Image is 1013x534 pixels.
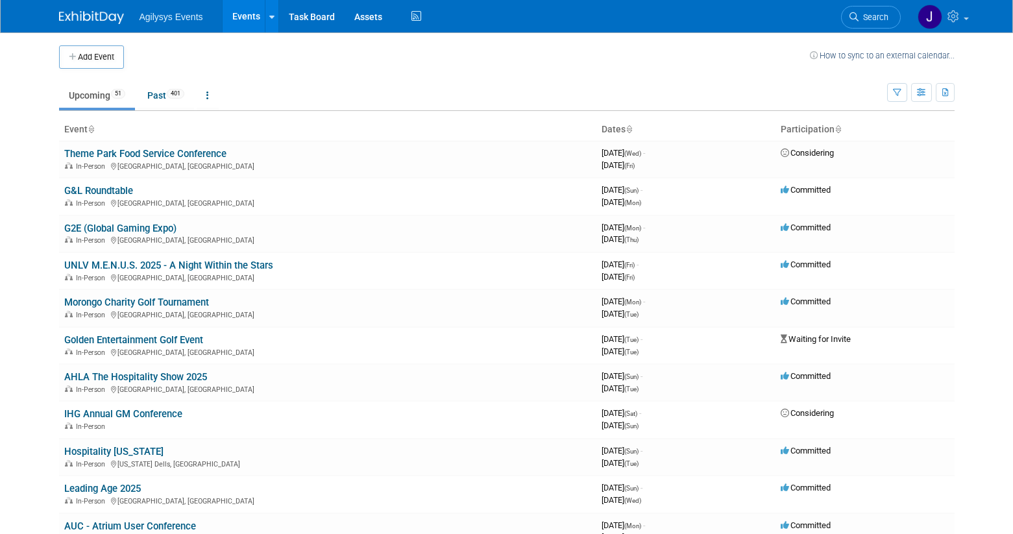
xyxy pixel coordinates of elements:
[624,225,641,232] span: (Mon)
[64,197,591,208] div: [GEOGRAPHIC_DATA], [GEOGRAPHIC_DATA]
[140,12,203,22] span: Agilysys Events
[602,223,645,232] span: [DATE]
[602,334,642,344] span: [DATE]
[643,520,645,530] span: -
[624,460,639,467] span: (Tue)
[65,162,73,169] img: In-Person Event
[602,371,642,381] span: [DATE]
[643,223,645,232] span: -
[781,185,831,195] span: Committed
[643,148,645,158] span: -
[624,522,641,529] span: (Mon)
[602,185,642,195] span: [DATE]
[76,311,109,319] span: In-Person
[624,385,639,393] span: (Tue)
[76,497,109,505] span: In-Person
[781,446,831,455] span: Committed
[64,272,591,282] div: [GEOGRAPHIC_DATA], [GEOGRAPHIC_DATA]
[88,124,94,134] a: Sort by Event Name
[64,223,177,234] a: G2E (Global Gaming Expo)
[65,497,73,504] img: In-Person Event
[624,485,639,492] span: (Sun)
[641,185,642,195] span: -
[65,385,73,392] img: In-Person Event
[624,274,635,281] span: (Fri)
[781,483,831,492] span: Committed
[624,410,637,417] span: (Sat)
[624,261,635,269] span: (Fri)
[64,408,182,420] a: IHG Annual GM Conference
[64,483,141,494] a: Leading Age 2025
[64,346,591,357] div: [GEOGRAPHIC_DATA], [GEOGRAPHIC_DATA]
[602,446,642,455] span: [DATE]
[624,448,639,455] span: (Sun)
[64,260,273,271] a: UNLV M.E.N.U.S. 2025 - A Night Within the Stars
[65,311,73,317] img: In-Person Event
[64,495,591,505] div: [GEOGRAPHIC_DATA], [GEOGRAPHIC_DATA]
[76,460,109,468] span: In-Person
[64,297,209,308] a: Morongo Charity Golf Tournament
[835,124,841,134] a: Sort by Participation Type
[602,297,645,306] span: [DATE]
[775,119,955,141] th: Participation
[602,160,635,170] span: [DATE]
[76,385,109,394] span: In-Person
[781,223,831,232] span: Committed
[641,371,642,381] span: -
[781,148,834,158] span: Considering
[65,274,73,280] img: In-Person Event
[602,458,639,468] span: [DATE]
[76,422,109,431] span: In-Person
[59,11,124,24] img: ExhibitDay
[637,260,639,269] span: -
[624,150,641,157] span: (Wed)
[841,6,901,29] a: Search
[64,148,226,160] a: Theme Park Food Service Conference
[65,236,73,243] img: In-Person Event
[859,12,888,22] span: Search
[624,336,639,343] span: (Tue)
[65,422,73,429] img: In-Person Event
[64,458,591,468] div: [US_STATE] Dells, [GEOGRAPHIC_DATA]
[624,187,639,194] span: (Sun)
[64,383,591,394] div: [GEOGRAPHIC_DATA], [GEOGRAPHIC_DATA]
[624,199,641,206] span: (Mon)
[64,371,207,383] a: AHLA The Hospitality Show 2025
[602,420,639,430] span: [DATE]
[781,371,831,381] span: Committed
[624,348,639,356] span: (Tue)
[810,51,955,60] a: How to sync to an external calendar...
[641,483,642,492] span: -
[65,460,73,467] img: In-Person Event
[76,236,109,245] span: In-Person
[602,383,639,393] span: [DATE]
[602,197,641,207] span: [DATE]
[624,422,639,430] span: (Sun)
[918,5,942,29] img: Justin Oram
[602,520,645,530] span: [DATE]
[641,446,642,455] span: -
[167,89,184,99] span: 401
[781,260,831,269] span: Committed
[76,348,109,357] span: In-Person
[59,83,135,108] a: Upcoming51
[624,236,639,243] span: (Thu)
[64,185,133,197] a: G&L Roundtable
[624,298,641,306] span: (Mon)
[64,234,591,245] div: [GEOGRAPHIC_DATA], [GEOGRAPHIC_DATA]
[64,334,203,346] a: Golden Entertainment Golf Event
[641,334,642,344] span: -
[781,297,831,306] span: Committed
[602,495,641,505] span: [DATE]
[602,483,642,492] span: [DATE]
[602,234,639,244] span: [DATE]
[138,83,194,108] a: Past401
[781,334,851,344] span: Waiting for Invite
[65,199,73,206] img: In-Person Event
[626,124,632,134] a: Sort by Start Date
[624,311,639,318] span: (Tue)
[64,309,591,319] div: [GEOGRAPHIC_DATA], [GEOGRAPHIC_DATA]
[111,89,125,99] span: 51
[602,309,639,319] span: [DATE]
[596,119,775,141] th: Dates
